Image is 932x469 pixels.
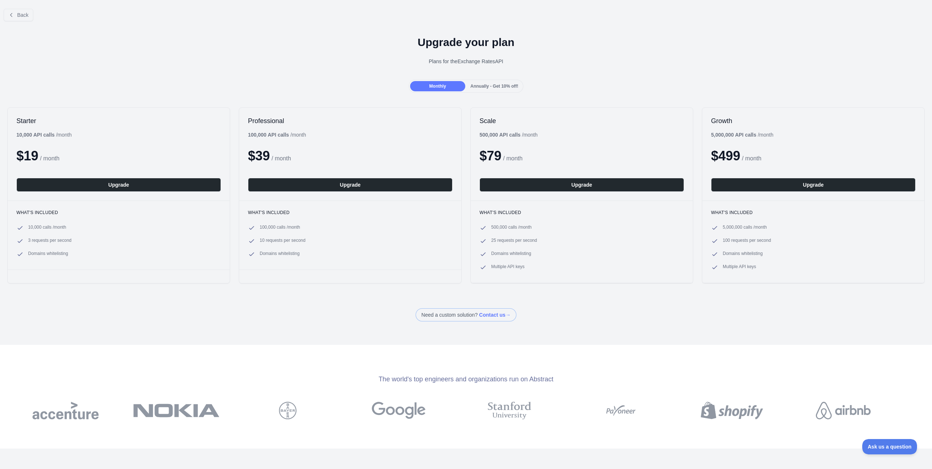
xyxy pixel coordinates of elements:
[862,439,917,454] iframe: Toggle Customer Support
[480,148,501,163] span: $ 79
[480,131,538,138] div: / month
[248,117,452,125] h2: Professional
[480,132,520,138] b: 500,000 API calls
[480,117,684,125] h2: Scale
